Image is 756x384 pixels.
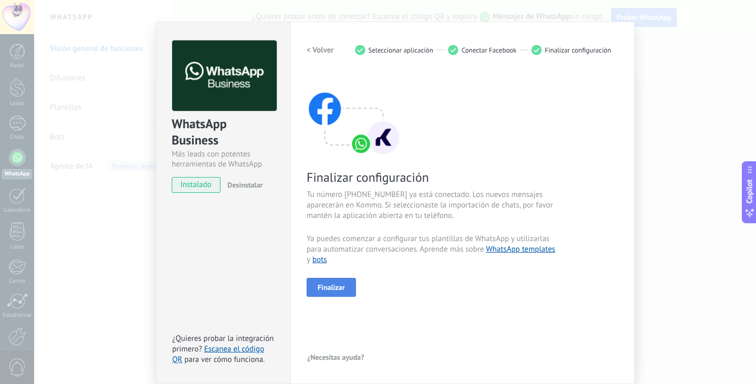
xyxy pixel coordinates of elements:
span: Finalizar configuración [545,46,611,54]
span: Finalizar [318,284,345,291]
span: Conectar Facebook [461,46,517,54]
span: instalado [172,177,220,193]
span: ¿Quieres probar la integración primero? [172,334,274,354]
span: Seleccionar aplicación [369,46,434,54]
span: Copilot [744,179,755,203]
a: WhatsApp templates [486,244,555,254]
img: connect with facebook [307,72,401,156]
span: Finalizar configuración [307,169,556,185]
a: Escanea el código QR [172,344,264,365]
button: Desinstalar [223,177,262,193]
span: para ver cómo funciona. [184,355,265,365]
button: Finalizar [307,278,356,297]
button: ¿Necesitas ayuda? [307,349,365,365]
span: Ya puedes comenzar a configurar tus plantillas de WhatsApp y utilizarlas para automatizar convers... [307,234,556,265]
span: Tu número [PHONE_NUMBER] ya está conectado. Los nuevos mensajes aparecerán en Kommo. Si seleccion... [307,190,556,221]
a: bots [312,255,327,265]
h2: < Volver [307,45,334,55]
div: WhatsApp Business [172,116,275,149]
button: < Volver [307,40,334,59]
img: logo_main.png [172,40,277,111]
span: ¿Necesitas ayuda? [307,354,364,361]
span: Desinstalar [227,180,262,190]
div: Más leads con potentes herramientas de WhatsApp [172,149,275,169]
